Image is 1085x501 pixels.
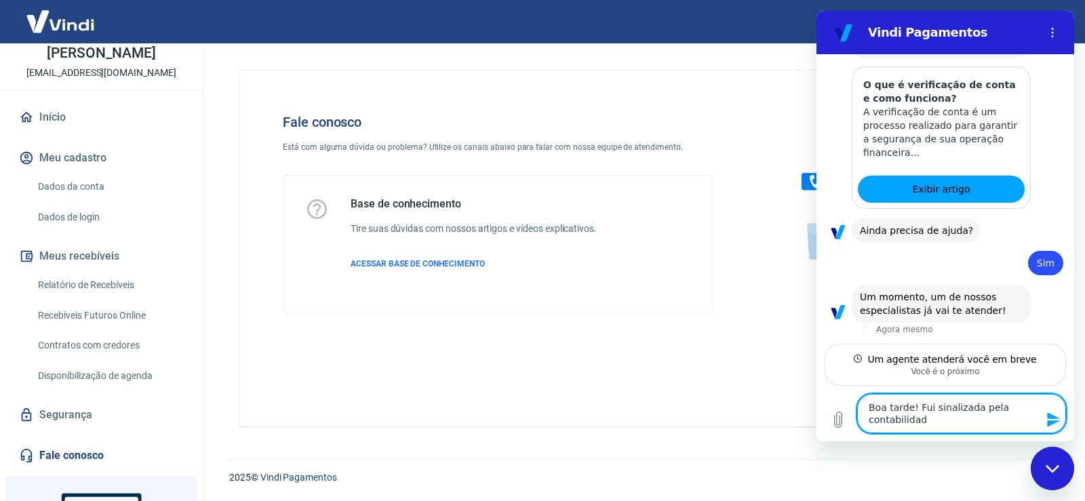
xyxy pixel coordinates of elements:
a: Dados da conta [33,173,186,201]
a: Disponibilização de agenda [33,362,186,390]
a: Relatório de Recebíveis [33,271,186,299]
img: Vindi [16,1,104,42]
a: Recebíveis Futuros Online [33,302,186,329]
a: Contratos com credores [33,332,186,359]
h5: Base de conhecimento [351,197,597,211]
a: Dados de login [33,203,186,231]
button: Meus recebíveis [16,241,186,271]
a: ACESSAR BASE DE CONHECIMENTO [351,258,597,270]
a: Segurança [16,400,186,430]
p: [PERSON_NAME] [47,46,155,60]
p: Está com alguma dúvida ou problema? Utilize os canais abaixo para falar com nossa equipe de atend... [283,141,713,153]
button: Meu cadastro [16,143,186,173]
p: 2025 © [229,470,1052,485]
a: Vindi Pagamentos [260,472,337,483]
h6: Tire suas dúvidas com nossos artigos e vídeos explicativos. [351,222,597,236]
span: ACESSAR BASE DE CONHECIMENTO [351,259,485,268]
p: [EMAIL_ADDRESS][DOMAIN_NAME] [26,66,176,80]
h4: Fale conosco [283,114,713,130]
iframe: Botão para abrir a janela de mensagens, conversa em andamento [1031,447,1074,490]
img: Fale conosco [774,92,981,273]
a: Início [16,102,186,132]
a: Fale conosco [16,441,186,470]
iframe: Janela de mensagens [816,11,1074,441]
button: Sair [1020,9,1069,35]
